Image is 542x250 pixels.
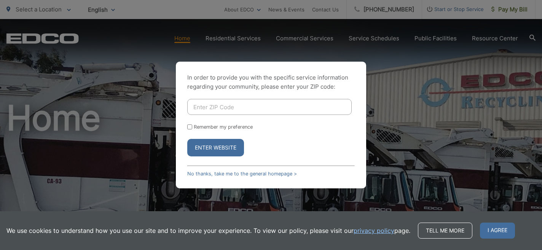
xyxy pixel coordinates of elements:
[187,73,355,91] p: In order to provide you with the specific service information regarding your community, please en...
[194,124,253,130] label: Remember my preference
[480,223,515,239] span: I agree
[418,223,472,239] a: Tell me more
[187,99,352,115] input: Enter ZIP Code
[6,226,410,235] p: We use cookies to understand how you use our site and to improve your experience. To view our pol...
[187,171,297,177] a: No thanks, take me to the general homepage >
[354,226,394,235] a: privacy policy
[187,139,244,156] button: Enter Website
